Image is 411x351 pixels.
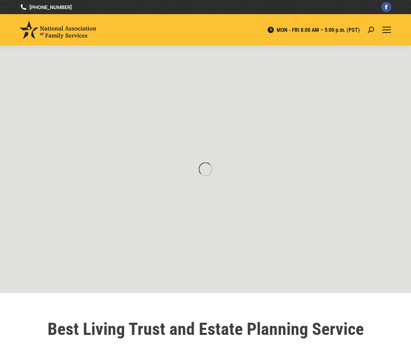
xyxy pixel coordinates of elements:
[20,21,96,39] img: National Association of Family Services
[24,320,387,338] h1: Best Living Trust and Estate Planning Service
[382,25,391,35] a: Mobile menu icon
[20,4,72,11] a: [PHONE_NUMBER]
[381,2,391,12] a: Facebook page opens in new window
[267,26,360,33] span: MON - FRI 8:00 AM – 5:00 p.m. (PST)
